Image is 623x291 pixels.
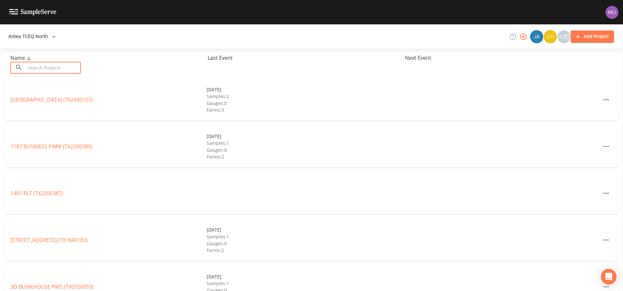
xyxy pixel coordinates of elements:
img: logo [9,9,56,15]
div: James Whitmire [530,30,544,43]
div: [DATE] [207,273,403,280]
div: Forms: 2 [207,153,403,160]
a: 1401 RLT (TX2200387) [10,190,63,197]
div: Gauges: 0 [207,240,403,247]
div: Samples: 1 [207,140,403,146]
div: Forms: 2 [207,247,403,254]
div: Next Event [405,54,602,62]
a: 1187 BUSINESS PARK (TX2200380) [10,143,92,150]
div: Charles Medina [544,30,557,43]
div: [DATE] [207,226,403,233]
span: Name [10,54,33,61]
div: Gauges: 0 [207,100,403,107]
div: [DATE] [207,133,403,140]
a: [STREET_ADDRESS] (TX1840183) [10,236,88,244]
input: Search Projects [25,62,81,74]
div: Open Intercom Messenger [601,269,617,285]
div: Forms: 3 [207,107,403,113]
div: +20 [557,30,570,43]
a: 3D BUNKHOUSE PWS (TX0720059) [10,283,93,290]
div: Last Event [208,54,405,62]
div: Gauges: 0 [207,146,403,153]
div: Samples: 2 [207,93,403,100]
a: [GEOGRAPHIC_DATA] (TX2490107) [10,96,93,103]
img: c74b8b8b1c7a9d34f67c5e0ca157ed15 [544,30,557,43]
div: Samples: 1 [207,233,403,240]
img: 2e773653e59f91cc345d443c311a9659 [530,30,543,43]
button: Add Project [571,31,614,43]
div: Samples: 1 [207,280,403,287]
div: [DATE] [207,86,403,93]
img: 4e251478aba98ce068fb7eae8f78b90c [605,6,618,19]
button: Antea TCEQ North [6,31,58,43]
